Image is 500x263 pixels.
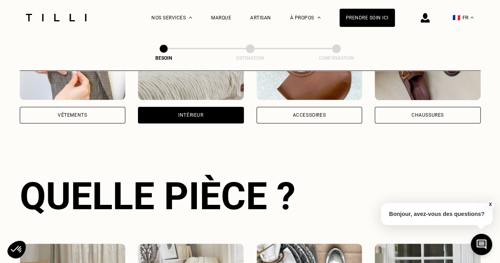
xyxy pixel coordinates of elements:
button: X [486,200,494,209]
div: Confirmation [297,55,376,61]
div: Besoin [124,55,203,61]
img: Menu déroulant [189,17,192,19]
div: Accessoires [292,113,326,117]
a: Prendre soin ici [340,9,395,27]
div: Vêtements [58,113,87,117]
img: Menu déroulant à propos [317,17,321,19]
div: Quelle pièce ? [20,174,481,218]
div: Intérieur [178,113,203,117]
p: Bonjour, avez-vous des questions? [381,203,492,225]
div: Estimation [211,55,290,61]
div: Chaussures [411,113,444,117]
a: Artisan [250,15,271,21]
img: Logo du service de couturière Tilli [23,14,89,21]
a: Marque [211,15,231,21]
img: menu déroulant [470,17,474,19]
span: 🇫🇷 [453,14,460,21]
img: icône connexion [421,13,430,23]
